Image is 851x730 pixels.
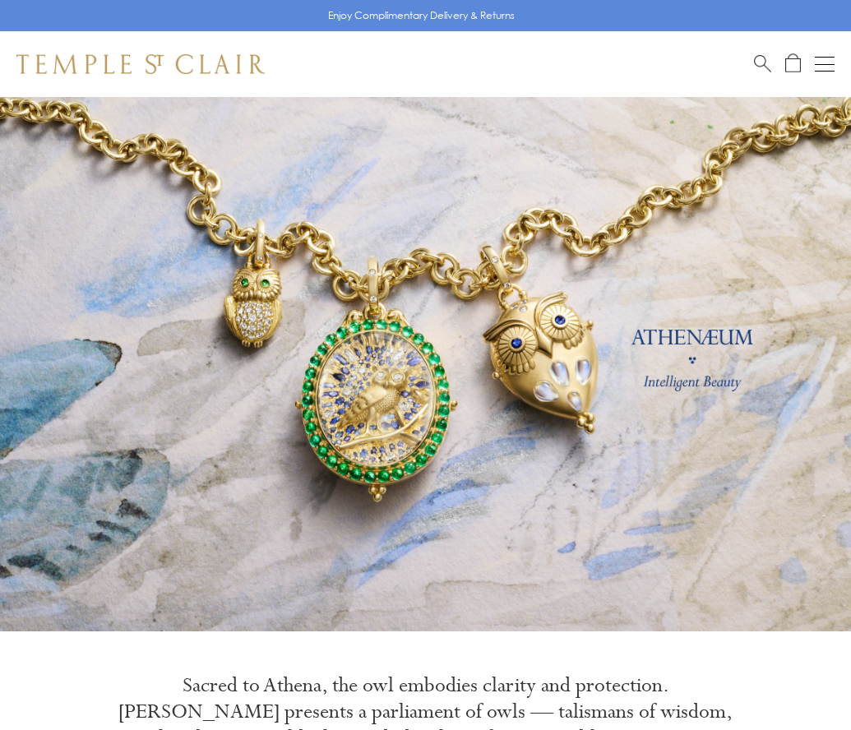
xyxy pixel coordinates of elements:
a: Search [754,53,771,74]
a: Open Shopping Bag [785,53,801,74]
p: Enjoy Complimentary Delivery & Returns [328,7,515,24]
button: Open navigation [815,54,835,74]
img: Temple St. Clair [16,54,265,74]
